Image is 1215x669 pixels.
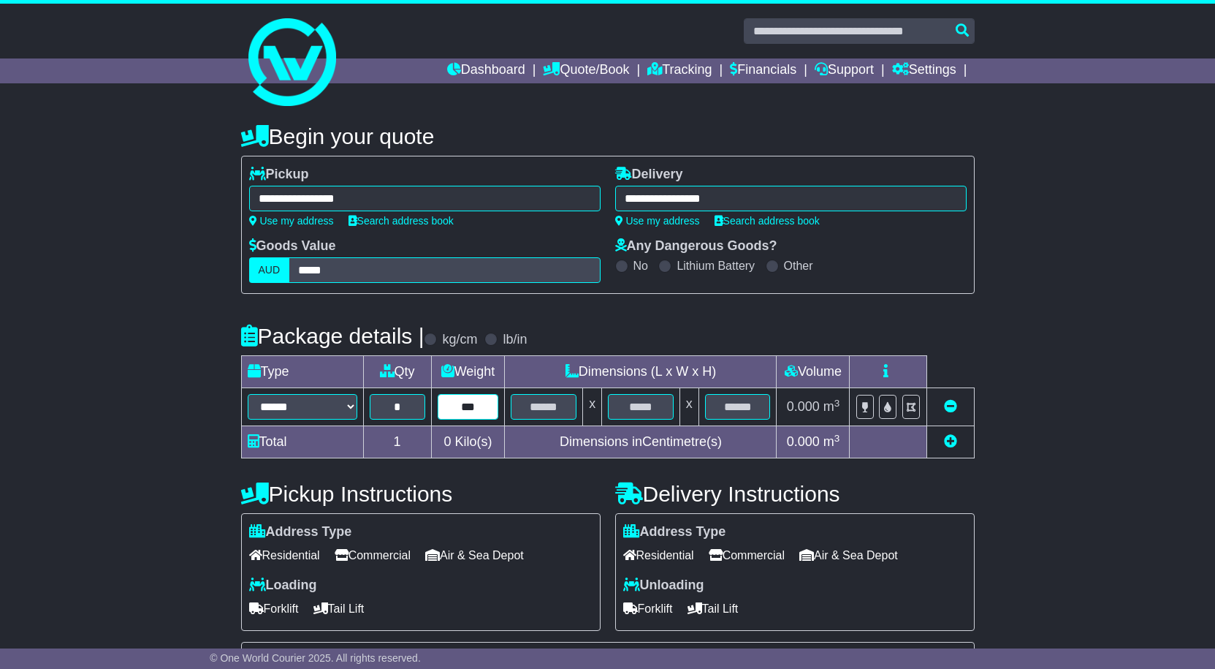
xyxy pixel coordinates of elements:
label: Lithium Battery [677,259,755,273]
label: AUD [249,257,290,283]
td: Dimensions in Centimetre(s) [505,426,777,458]
h4: Package details | [241,324,424,348]
td: Kilo(s) [431,426,505,458]
span: 0.000 [787,434,820,449]
label: Other [784,259,813,273]
span: Commercial [709,544,785,567]
a: Financials [730,58,796,83]
label: Any Dangerous Goods? [615,238,777,254]
a: Quote/Book [543,58,629,83]
label: Unloading [623,578,704,594]
label: lb/in [503,332,527,348]
span: Forklift [249,597,299,620]
span: Residential [249,544,320,567]
span: Tail Lift [688,597,739,620]
label: kg/cm [442,332,477,348]
a: Remove this item [944,399,957,414]
h4: Delivery Instructions [615,482,975,506]
a: Settings [892,58,956,83]
td: Volume [777,356,850,388]
a: Tracking [647,58,712,83]
td: Total [241,426,363,458]
span: m [823,399,840,414]
label: No [633,259,648,273]
span: m [823,434,840,449]
a: Add new item [944,434,957,449]
span: 0 [443,434,451,449]
td: x [679,388,698,426]
td: Weight [431,356,505,388]
h4: Begin your quote [241,124,975,148]
span: Tail Lift [313,597,365,620]
sup: 3 [834,433,840,444]
label: Address Type [623,524,726,540]
a: Dashboard [447,58,525,83]
a: Support [815,58,874,83]
span: Air & Sea Depot [799,544,898,567]
a: Search address book [348,215,454,227]
label: Delivery [615,167,683,183]
td: Type [241,356,363,388]
a: Use my address [249,215,334,227]
label: Goods Value [249,238,336,254]
span: 0.000 [787,399,820,414]
a: Use my address [615,215,700,227]
span: Air & Sea Depot [425,544,524,567]
span: Commercial [335,544,411,567]
a: Search address book [715,215,820,227]
td: 1 [363,426,431,458]
sup: 3 [834,398,840,409]
td: x [583,388,602,426]
span: Forklift [623,597,673,620]
label: Address Type [249,524,352,540]
label: Loading [249,578,317,594]
h4: Pickup Instructions [241,482,601,506]
span: Residential [623,544,694,567]
td: Qty [363,356,431,388]
label: Pickup [249,167,309,183]
span: © One World Courier 2025. All rights reserved. [210,652,421,664]
td: Dimensions (L x W x H) [505,356,777,388]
